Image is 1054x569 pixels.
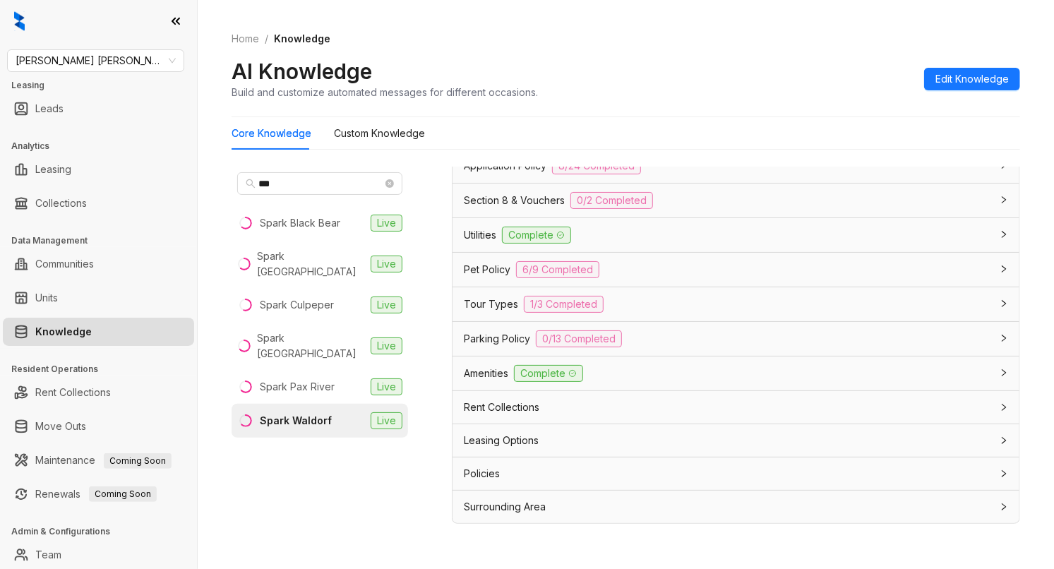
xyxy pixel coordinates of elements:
[257,248,365,280] div: Spark [GEOGRAPHIC_DATA]
[35,189,87,217] a: Collections
[16,50,176,71] span: Gates Hudson
[524,296,604,313] span: 1/3 Completed
[104,453,172,469] span: Coming Soon
[3,250,194,278] li: Communities
[570,192,653,209] span: 0/2 Completed
[924,68,1020,90] button: Edit Knowledge
[453,424,1019,457] div: Leasing Options
[371,297,402,313] span: Live
[35,480,157,508] a: RenewalsComing Soon
[1000,403,1008,412] span: collapsed
[232,58,372,85] h2: AI Knowledge
[232,85,538,100] div: Build and customize automated messages for different occasions.
[3,480,194,508] li: Renewals
[453,491,1019,523] div: Surrounding Area
[265,31,268,47] li: /
[3,446,194,474] li: Maintenance
[371,412,402,429] span: Live
[11,234,197,247] h3: Data Management
[14,11,25,31] img: logo
[1000,436,1008,445] span: collapsed
[11,79,197,92] h3: Leasing
[3,189,194,217] li: Collections
[3,412,194,441] li: Move Outs
[232,126,311,141] div: Core Knowledge
[89,486,157,502] span: Coming Soon
[464,227,496,243] span: Utilities
[371,378,402,395] span: Live
[35,378,111,407] a: Rent Collections
[464,262,510,277] span: Pet Policy
[453,184,1019,217] div: Section 8 & Vouchers0/2 Completed
[1000,469,1008,478] span: collapsed
[11,140,197,152] h3: Analytics
[274,32,330,44] span: Knowledge
[260,297,334,313] div: Spark Culpeper
[502,227,571,244] span: Complete
[1000,230,1008,239] span: collapsed
[35,412,86,441] a: Move Outs
[464,193,565,208] span: Section 8 & Vouchers
[1000,369,1008,377] span: collapsed
[385,179,394,188] span: close-circle
[453,357,1019,390] div: AmenitiesComplete
[246,179,256,188] span: search
[371,256,402,272] span: Live
[464,433,539,448] span: Leasing Options
[453,287,1019,321] div: Tour Types1/3 Completed
[1000,503,1008,511] span: collapsed
[334,126,425,141] div: Custom Knowledge
[260,413,332,429] div: Spark Waldorf
[1000,196,1008,204] span: collapsed
[1000,334,1008,342] span: collapsed
[516,261,599,278] span: 6/9 Completed
[3,318,194,346] li: Knowledge
[35,284,58,312] a: Units
[536,330,622,347] span: 0/13 Completed
[453,391,1019,424] div: Rent Collections
[453,457,1019,490] div: Policies
[3,541,194,569] li: Team
[371,215,402,232] span: Live
[464,297,518,312] span: Tour Types
[464,499,546,515] span: Surrounding Area
[3,155,194,184] li: Leasing
[453,218,1019,252] div: UtilitiesComplete
[257,330,365,361] div: Spark [GEOGRAPHIC_DATA]
[3,284,194,312] li: Units
[11,363,197,376] h3: Resident Operations
[260,379,335,395] div: Spark Pax River
[1000,265,1008,273] span: collapsed
[514,365,583,382] span: Complete
[3,95,194,123] li: Leads
[371,337,402,354] span: Live
[35,155,71,184] a: Leasing
[464,466,500,481] span: Policies
[464,366,508,381] span: Amenities
[3,378,194,407] li: Rent Collections
[229,31,262,47] a: Home
[35,95,64,123] a: Leads
[260,215,340,231] div: Spark Black Bear
[935,71,1009,87] span: Edit Knowledge
[464,331,530,347] span: Parking Policy
[35,541,61,569] a: Team
[1000,299,1008,308] span: collapsed
[35,318,92,346] a: Knowledge
[464,400,539,415] span: Rent Collections
[35,250,94,278] a: Communities
[453,322,1019,356] div: Parking Policy0/13 Completed
[11,525,197,538] h3: Admin & Configurations
[453,253,1019,287] div: Pet Policy6/9 Completed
